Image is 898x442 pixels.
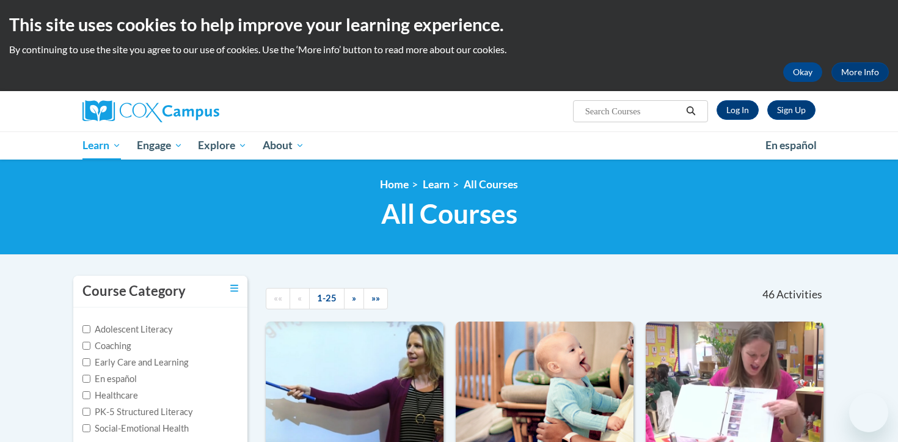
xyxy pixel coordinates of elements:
a: Learn [423,178,450,191]
a: About [255,131,312,160]
a: End [363,288,388,309]
a: Engage [129,131,191,160]
span: » [352,293,356,303]
span: About [263,138,304,153]
iframe: Button to launch messaging window [849,393,888,432]
a: More Info [831,62,889,82]
span: Learn [82,138,121,153]
input: Search Courses [584,104,682,119]
div: Main menu [64,131,834,160]
a: Toggle collapse [230,282,238,295]
h2: This site uses cookies to help improve your learning experience. [9,12,889,37]
a: Log In [717,100,759,120]
span: Activities [776,288,822,301]
span: Explore [198,138,247,153]
input: Checkbox for Options [82,375,90,383]
input: Checkbox for Options [82,408,90,416]
label: Social-Emotional Health [82,422,189,435]
span: « [298,293,302,303]
input: Checkbox for Options [82,424,90,432]
h3: Course Category [82,282,186,301]
span: «« [274,293,282,303]
label: Early Care and Learning [82,356,188,369]
a: 1-25 [309,288,345,309]
label: Adolescent Literacy [82,323,173,336]
a: Register [767,100,816,120]
a: Learn [75,131,129,160]
span: All Courses [381,197,517,230]
p: By continuing to use the site you agree to our use of cookies. Use the ‘More info’ button to read... [9,43,889,56]
a: Home [380,178,409,191]
a: Next [344,288,364,309]
input: Checkbox for Options [82,342,90,350]
a: All Courses [464,178,518,191]
a: Cox Campus [82,100,315,122]
label: En español [82,372,137,386]
label: Healthcare [82,389,138,402]
a: Previous [290,288,310,309]
img: Cox Campus [82,100,219,122]
span: 46 [762,288,775,301]
input: Checkbox for Options [82,325,90,333]
span: »» [371,293,380,303]
span: En español [765,139,817,152]
span: Engage [137,138,183,153]
label: PK-5 Structured Literacy [82,405,193,419]
a: Begining [266,288,290,309]
input: Checkbox for Options [82,358,90,366]
a: Explore [190,131,255,160]
button: Search [682,104,700,119]
input: Checkbox for Options [82,391,90,399]
label: Coaching [82,339,131,353]
a: En español [757,133,825,158]
button: Okay [783,62,822,82]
